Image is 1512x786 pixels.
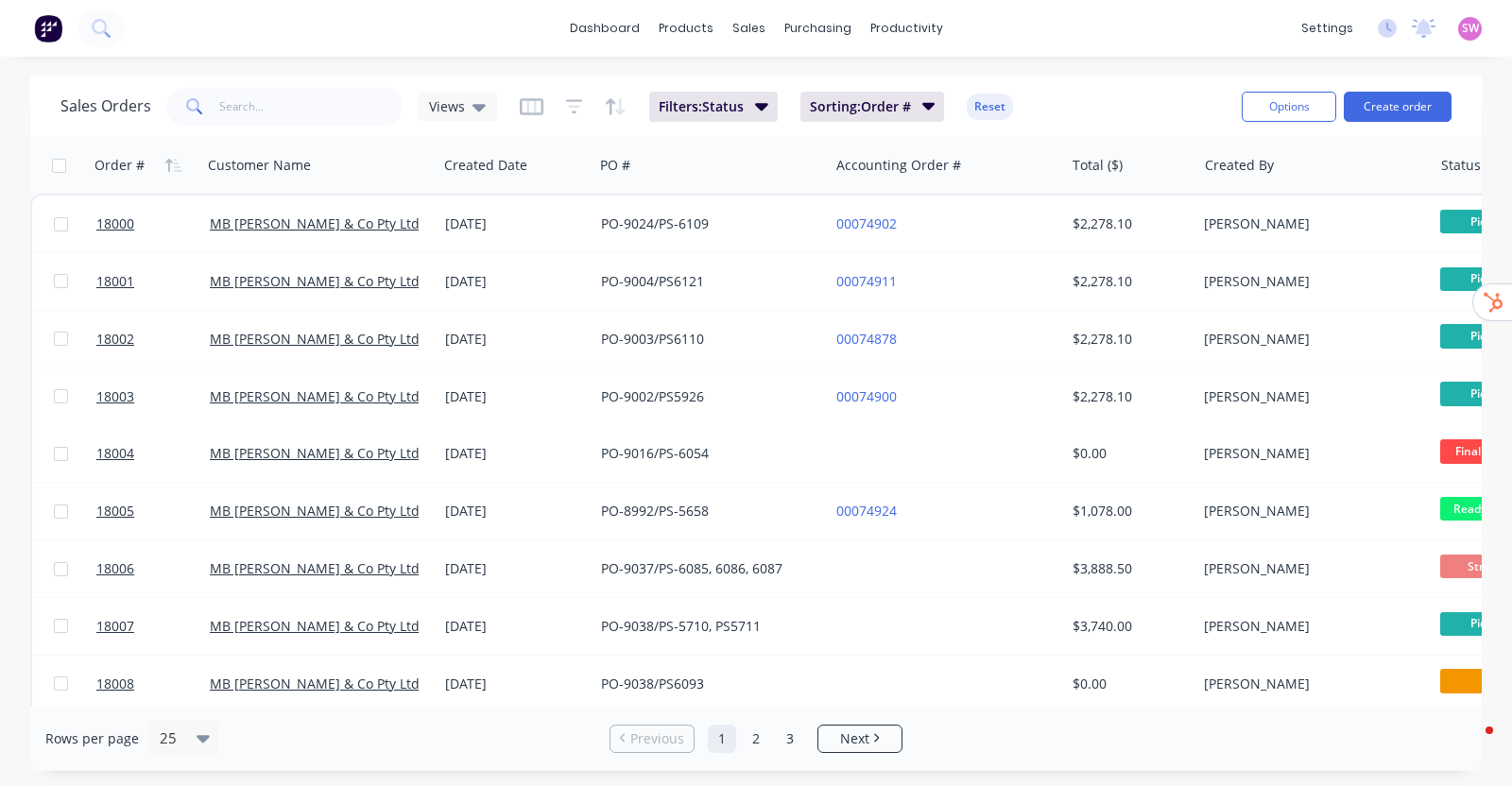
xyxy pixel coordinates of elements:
[1204,330,1414,349] div: [PERSON_NAME]
[445,330,586,349] div: [DATE]
[1441,156,1481,175] div: Status
[96,598,210,655] a: 18007
[96,387,134,406] span: 18003
[1242,92,1336,122] button: Options
[1073,675,1183,693] div: $0.00
[601,387,811,406] div: PO-9002/PS5926
[560,14,649,43] a: dashboard
[708,725,736,753] a: Page 1 is your current page
[836,272,897,290] a: 00074911
[1204,387,1414,406] div: [PERSON_NAME]
[210,559,420,577] a: MB [PERSON_NAME] & Co Pty Ltd
[445,214,586,233] div: [DATE]
[601,444,811,463] div: PO-9016/PS-6054
[96,675,134,693] span: 18008
[429,96,465,116] span: Views
[836,156,961,175] div: Accounting Order #
[1073,272,1183,291] div: $2,278.10
[1073,330,1183,349] div: $2,278.10
[210,502,420,520] a: MB [PERSON_NAME] & Co Pty Ltd
[1448,722,1493,767] iframe: Intercom live chat
[1204,444,1414,463] div: [PERSON_NAME]
[601,617,811,636] div: PO-9038/PS-5710, PS5711
[96,656,210,712] a: 18008
[445,387,586,406] div: [DATE]
[1292,14,1363,43] div: settings
[1204,617,1414,636] div: [PERSON_NAME]
[445,272,586,291] div: [DATE]
[96,425,210,482] a: 18004
[742,725,770,753] a: Page 2
[208,156,311,175] div: Customer Name
[96,368,210,425] a: 18003
[818,729,902,748] a: Next page
[45,729,139,748] span: Rows per page
[445,617,586,636] div: [DATE]
[601,214,811,233] div: PO-9024/PS-6109
[601,502,811,521] div: PO-8992/PS-5658
[836,502,897,520] a: 00074924
[800,92,945,122] button: Sorting:Order #
[96,214,134,233] span: 18000
[1073,214,1183,233] div: $2,278.10
[445,675,586,693] div: [DATE]
[723,14,775,43] div: sales
[210,387,420,405] a: MB [PERSON_NAME] & Co Pty Ltd
[219,88,404,126] input: Search...
[861,14,953,43] div: productivity
[600,156,630,175] div: PO #
[96,272,134,291] span: 18001
[96,559,134,578] span: 18006
[610,729,694,748] a: Previous page
[96,502,134,521] span: 18005
[602,725,910,753] ul: Pagination
[659,97,744,116] span: Filters: Status
[1462,20,1479,37] span: SW
[836,330,897,348] a: 00074878
[1205,156,1274,175] div: Created By
[601,272,811,291] div: PO-9004/PS6121
[1073,617,1183,636] div: $3,740.00
[445,502,586,521] div: [DATE]
[445,444,586,463] div: [DATE]
[601,559,811,578] div: PO-9037/PS-6085, 6086, 6087
[1073,502,1183,521] div: $1,078.00
[1344,92,1452,122] button: Create order
[96,540,210,597] a: 18006
[967,94,1013,120] button: Reset
[445,559,586,578] div: [DATE]
[210,272,420,290] a: MB [PERSON_NAME] & Co Pty Ltd
[96,444,134,463] span: 18004
[210,617,420,635] a: MB [PERSON_NAME] & Co Pty Ltd
[94,156,145,175] div: Order #
[210,444,420,462] a: MB [PERSON_NAME] & Co Pty Ltd
[776,725,804,753] a: Page 3
[630,729,684,748] span: Previous
[1073,387,1183,406] div: $2,278.10
[1204,272,1414,291] div: [PERSON_NAME]
[1204,559,1414,578] div: [PERSON_NAME]
[96,483,210,539] a: 18005
[1204,502,1414,521] div: [PERSON_NAME]
[96,311,210,367] a: 18002
[601,330,811,349] div: PO-9003/PS6110
[1073,156,1123,175] div: Total ($)
[96,617,134,636] span: 18007
[96,196,210,252] a: 18000
[775,14,861,43] div: purchasing
[836,387,897,405] a: 00074900
[836,214,897,232] a: 00074902
[1204,675,1414,693] div: [PERSON_NAME]
[840,729,869,748] span: Next
[1073,444,1183,463] div: $0.00
[60,97,151,115] h1: Sales Orders
[210,214,420,232] a: MB [PERSON_NAME] & Co Pty Ltd
[649,14,723,43] div: products
[210,330,420,348] a: MB [PERSON_NAME] & Co Pty Ltd
[34,14,62,43] img: Factory
[601,675,811,693] div: PO-9038/PS6093
[810,97,911,116] span: Sorting: Order #
[96,330,134,349] span: 18002
[96,253,210,310] a: 18001
[1204,214,1414,233] div: [PERSON_NAME]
